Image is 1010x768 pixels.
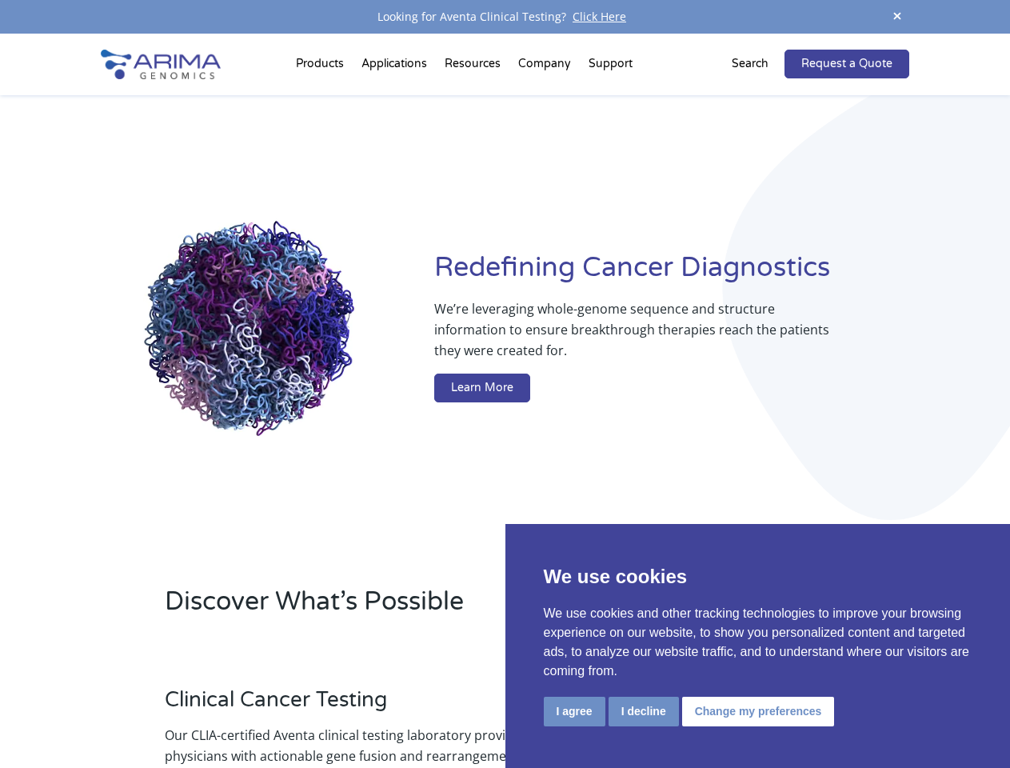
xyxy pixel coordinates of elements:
h3: Clinical Cancer Testing [165,687,568,725]
h1: Redefining Cancer Diagnostics [434,250,909,298]
button: I agree [544,697,605,726]
p: We’re leveraging whole-genome sequence and structure information to ensure breakthrough therapies... [434,298,845,374]
p: We use cookies and other tracking technologies to improve your browsing experience on our website... [544,604,972,681]
a: Request a Quote [784,50,909,78]
button: Change my preferences [682,697,835,726]
p: We use cookies [544,562,972,591]
h2: Discover What’s Possible [165,584,696,632]
button: I decline [609,697,679,726]
p: Search [732,54,768,74]
img: Arima-Genomics-logo [101,50,221,79]
div: Looking for Aventa Clinical Testing? [101,6,908,27]
a: Learn More [434,374,530,402]
a: Click Here [566,9,633,24]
